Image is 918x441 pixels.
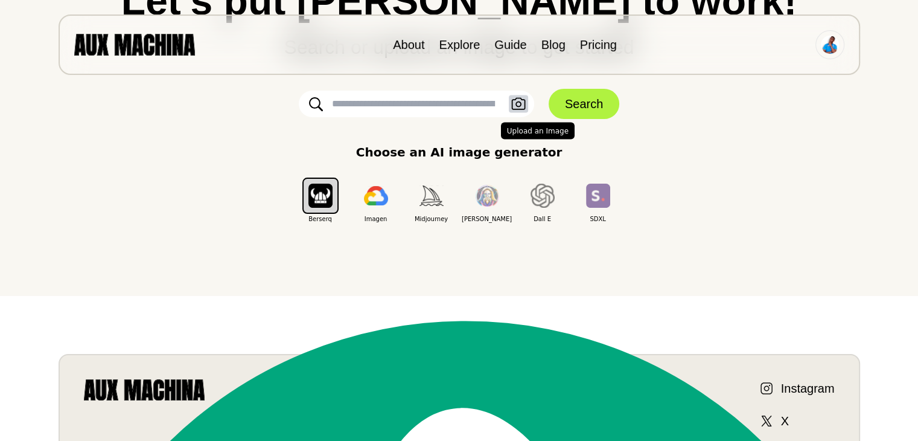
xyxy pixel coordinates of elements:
[759,379,835,398] a: Instagram
[759,381,774,396] img: Instagram
[494,38,526,51] a: Guide
[586,184,610,207] img: SDXL
[475,185,499,207] img: Leonardo
[580,38,617,51] a: Pricing
[541,38,566,51] a: Blog
[364,186,388,205] img: Imagen
[570,214,626,224] span: SDXL
[293,214,348,224] span: Berserq
[459,214,515,224] span: [PERSON_NAME]
[501,122,575,139] span: Upload an Image
[439,38,480,51] a: Explore
[549,89,619,119] button: Search
[509,95,528,113] button: Upload an Image
[419,185,444,205] img: Midjourney
[404,214,459,224] span: Midjourney
[356,143,563,161] p: Choose an AI image generator
[821,36,839,54] img: Avatar
[759,412,789,430] a: X
[74,34,195,55] img: AUX MACHINA
[308,184,333,207] img: Berserq
[515,214,570,224] span: Dall E
[348,214,404,224] span: Imagen
[393,38,424,51] a: About
[531,184,555,208] img: Dall E
[759,414,774,428] img: X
